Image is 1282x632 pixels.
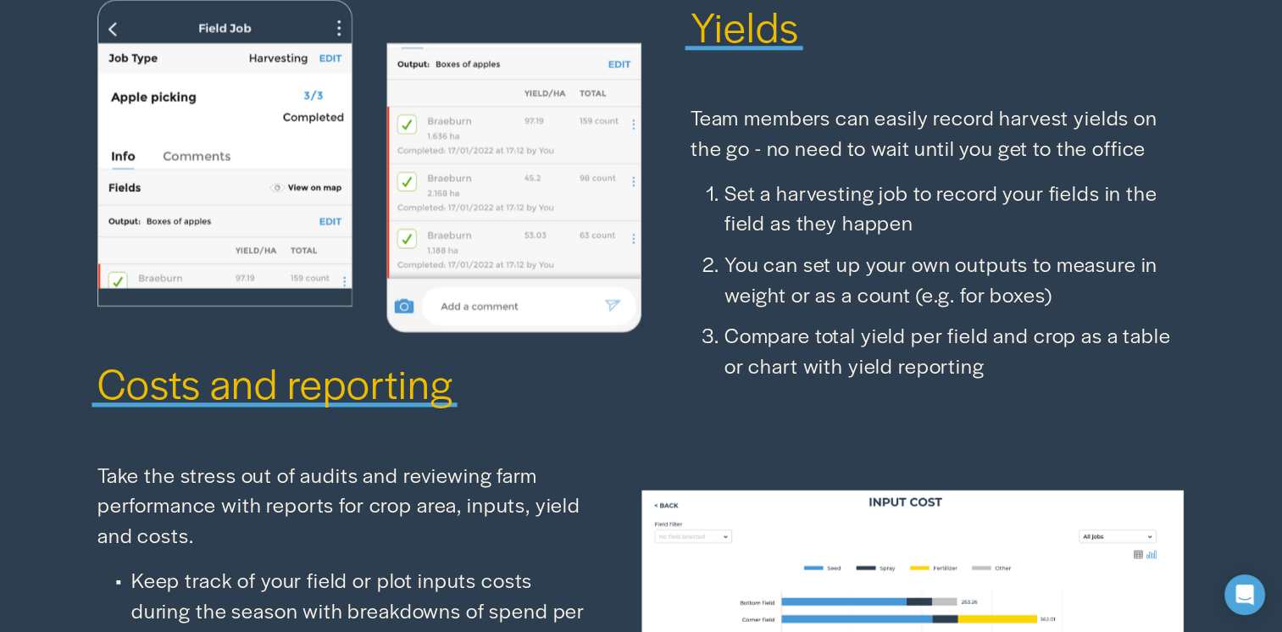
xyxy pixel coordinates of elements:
[724,249,1185,309] p: You can set up your own outputs to measure in weight or as a count (e.g. for boxes)
[724,178,1185,238] p: Set a harvesting job to record your fields in the field as they happen
[97,460,591,551] p: Take the stress out of audits and reviewing farm performance with reports for crop area, inputs, ...
[691,103,1185,163] p: Team members can easily record harvest yields on the go - no need to wait until you get to the of...
[724,320,1185,380] p: Compare total yield per field and crop as a table or chart with yield reporting
[97,353,453,411] span: Costs and reporting
[1224,574,1265,615] div: Open Intercom Messenger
